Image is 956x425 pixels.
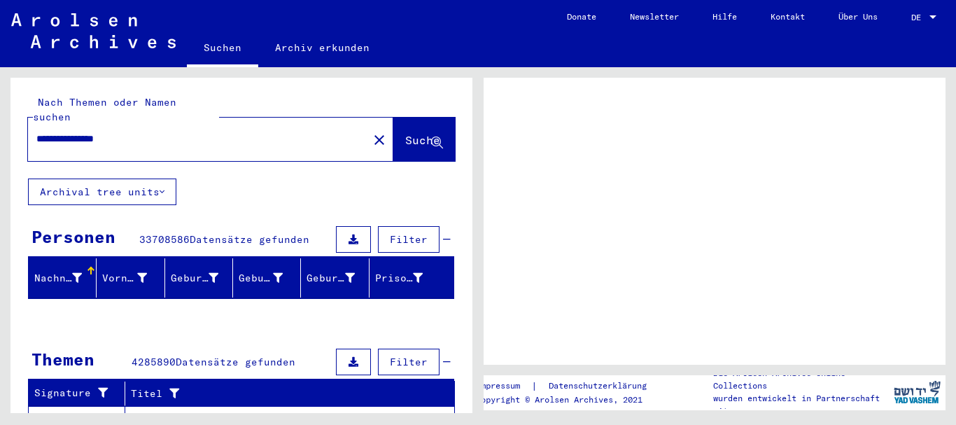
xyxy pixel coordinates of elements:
div: Nachname [34,267,99,289]
div: Geburtsdatum [307,267,372,289]
div: | [476,379,663,393]
div: Signature [34,386,114,400]
p: Copyright © Arolsen Archives, 2021 [476,393,663,406]
div: Signature [34,382,128,405]
mat-header-cell: Vorname [97,258,164,298]
mat-label: Nach Themen oder Namen suchen [33,96,176,123]
mat-icon: close [371,132,388,148]
a: Archiv erkunden [258,31,386,64]
div: Geburt‏ [239,267,300,289]
button: Filter [378,226,440,253]
span: Filter [390,356,428,368]
mat-header-cell: Geburtsname [165,258,233,298]
mat-header-cell: Nachname [29,258,97,298]
div: Prisoner # [375,271,423,286]
button: Filter [378,349,440,375]
div: Titel [131,382,441,405]
mat-header-cell: Geburtsdatum [301,258,369,298]
p: wurden entwickelt in Partnerschaft mit [713,392,888,417]
p: Die Arolsen Archives Online-Collections [713,367,888,392]
div: Geburt‏ [239,271,283,286]
div: Geburtsname [171,267,236,289]
a: Impressum [476,379,531,393]
div: Vorname [102,267,164,289]
div: Nachname [34,271,82,286]
div: Prisoner # [375,267,440,289]
img: Arolsen_neg.svg [11,13,176,48]
span: 33708586 [139,233,190,246]
span: 4285890 [132,356,176,368]
button: Archival tree units [28,179,176,205]
div: Titel [131,386,427,401]
span: Filter [390,233,428,246]
div: Vorname [102,271,146,286]
span: Datensätze gefunden [190,233,309,246]
a: Datenschutzerklärung [537,379,663,393]
mat-header-cell: Geburt‏ [233,258,301,298]
div: Personen [31,224,115,249]
div: Themen [31,347,94,372]
button: Suche [393,118,455,161]
div: Geburtsname [171,271,218,286]
button: Clear [365,125,393,153]
span: Datensätze gefunden [176,356,295,368]
span: DE [911,13,927,22]
div: Geburtsdatum [307,271,354,286]
mat-header-cell: Prisoner # [370,258,454,298]
span: Suche [405,133,440,147]
img: yv_logo.png [891,375,943,410]
a: Suchen [187,31,258,67]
